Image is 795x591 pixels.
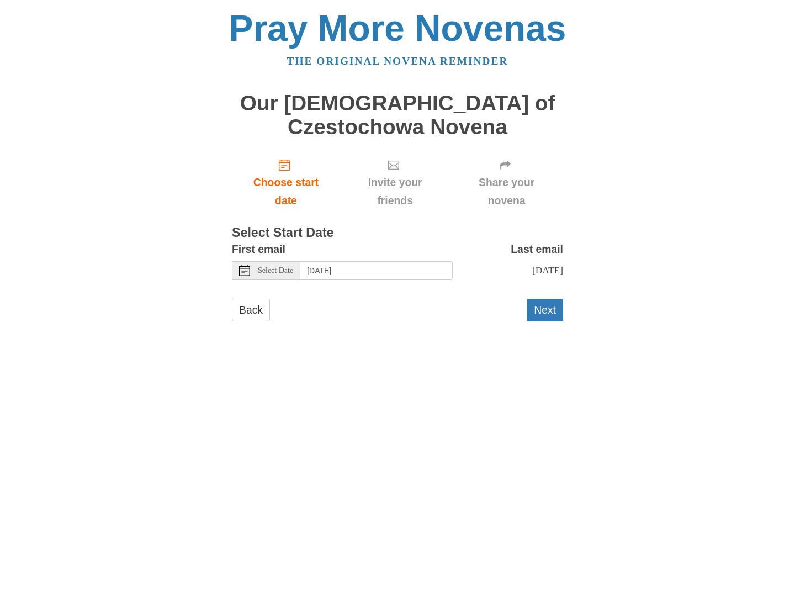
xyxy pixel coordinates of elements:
[461,173,552,210] span: Share your novena
[229,8,566,49] a: Pray More Novenas
[351,173,439,210] span: Invite your friends
[511,240,563,258] label: Last email
[258,267,293,275] span: Select Date
[450,150,563,215] div: Click "Next" to confirm your start date first.
[232,226,563,240] h3: Select Start Date
[243,173,329,210] span: Choose start date
[340,150,450,215] div: Click "Next" to confirm your start date first.
[287,55,508,67] a: The original novena reminder
[532,265,563,276] span: [DATE]
[232,299,270,321] a: Back
[527,299,563,321] button: Next
[232,92,563,139] h1: Our [DEMOGRAPHIC_DATA] of Czestochowa Novena
[232,150,340,215] a: Choose start date
[232,240,285,258] label: First email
